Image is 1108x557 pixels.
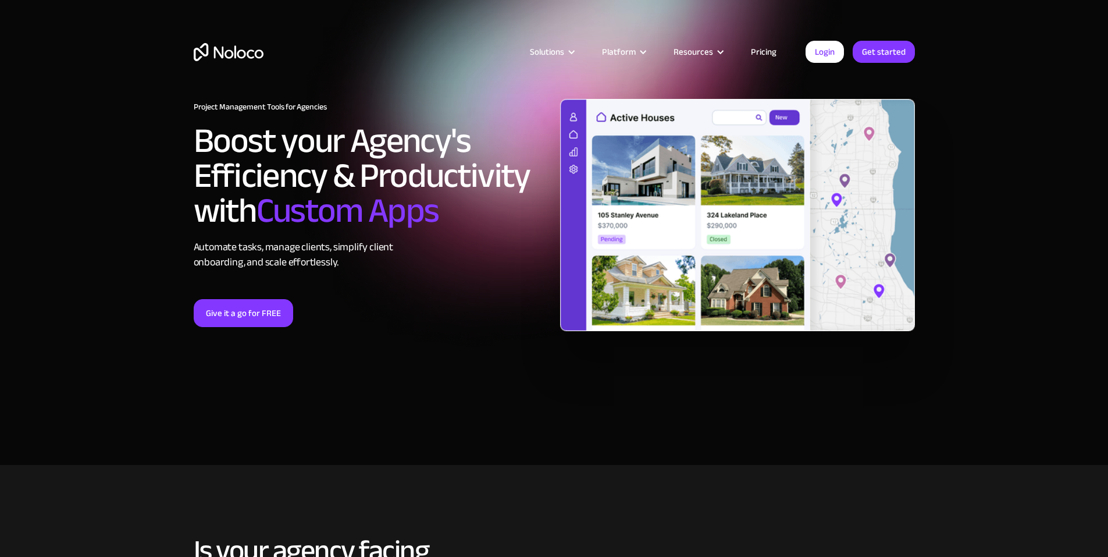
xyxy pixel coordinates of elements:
a: Login [806,41,844,63]
a: Get started [853,41,915,63]
h2: Boost your Agency's Efficiency & Productivity with [194,123,548,228]
div: Automate tasks, manage clients, simplify client onboarding, and scale effortlessly. [194,240,548,270]
div: Platform [602,44,636,59]
div: Resources [674,44,713,59]
div: Platform [587,44,659,59]
a: Pricing [736,44,791,59]
div: Solutions [530,44,564,59]
div: Resources [659,44,736,59]
div: Solutions [515,44,587,59]
a: home [194,43,263,61]
span: Custom Apps [256,178,439,243]
a: Give it a go for FREE [194,299,293,327]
